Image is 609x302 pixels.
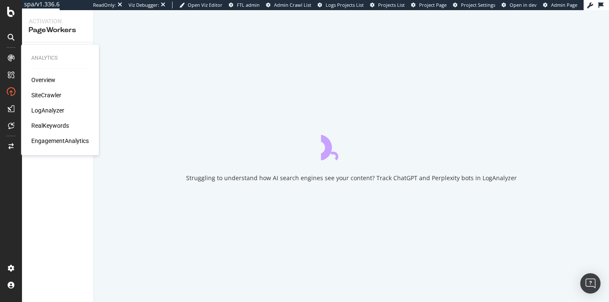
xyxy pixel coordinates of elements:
div: Struggling to understand how AI search engines see your content? Track ChatGPT and Perplexity bot... [186,174,517,182]
div: animation [321,130,382,160]
a: Open Viz Editor [179,2,222,8]
a: Project Page [411,2,447,8]
a: EngagementAnalytics [31,137,89,145]
a: FTL admin [229,2,260,8]
div: Analytics [31,55,89,62]
div: PageWorkers [29,25,87,35]
div: Activation [29,17,87,25]
a: Admin Crawl List [266,2,311,8]
div: Viz Debugger: [129,2,159,8]
a: RealKeywords [31,121,69,130]
span: Admin Crawl List [274,2,311,8]
span: Project Page [419,2,447,8]
span: Project Settings [461,2,495,8]
a: Project Settings [453,2,495,8]
a: Admin Page [543,2,577,8]
span: Projects List [378,2,405,8]
a: LogAnalyzer [31,106,64,115]
a: Projects List [370,2,405,8]
span: FTL admin [237,2,260,8]
a: Overview [31,76,55,84]
div: ReadOnly: [93,2,116,8]
a: Open in dev [502,2,537,8]
span: Open Viz Editor [188,2,222,8]
span: Admin Page [551,2,577,8]
a: SiteCrawler [31,91,61,99]
div: Open Intercom Messenger [580,273,601,294]
a: Logs Projects List [318,2,364,8]
span: Open in dev [510,2,537,8]
span: Logs Projects List [326,2,364,8]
